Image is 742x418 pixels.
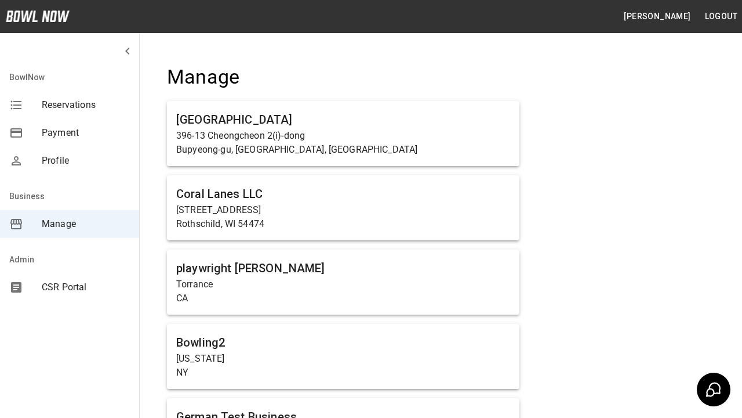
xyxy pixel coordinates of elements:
[176,333,510,352] h6: Bowling2
[176,259,510,278] h6: playwright [PERSON_NAME]
[619,6,695,27] button: [PERSON_NAME]
[176,278,510,291] p: Torrance
[176,291,510,305] p: CA
[176,352,510,366] p: [US_STATE]
[42,126,130,140] span: Payment
[167,65,519,89] h4: Manage
[176,185,510,203] h6: Coral Lanes LLC
[42,280,130,294] span: CSR Portal
[176,203,510,217] p: [STREET_ADDRESS]
[176,143,510,157] p: Bupyeong-gu, [GEOGRAPHIC_DATA], [GEOGRAPHIC_DATA]
[176,217,510,231] p: Rothschild, WI 54474
[700,6,742,27] button: Logout
[176,366,510,380] p: NY
[6,10,70,22] img: logo
[176,110,510,129] h6: [GEOGRAPHIC_DATA]
[42,217,130,231] span: Manage
[176,129,510,143] p: 396-13 Cheongcheon 2(i)-dong
[42,154,130,168] span: Profile
[42,98,130,112] span: Reservations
